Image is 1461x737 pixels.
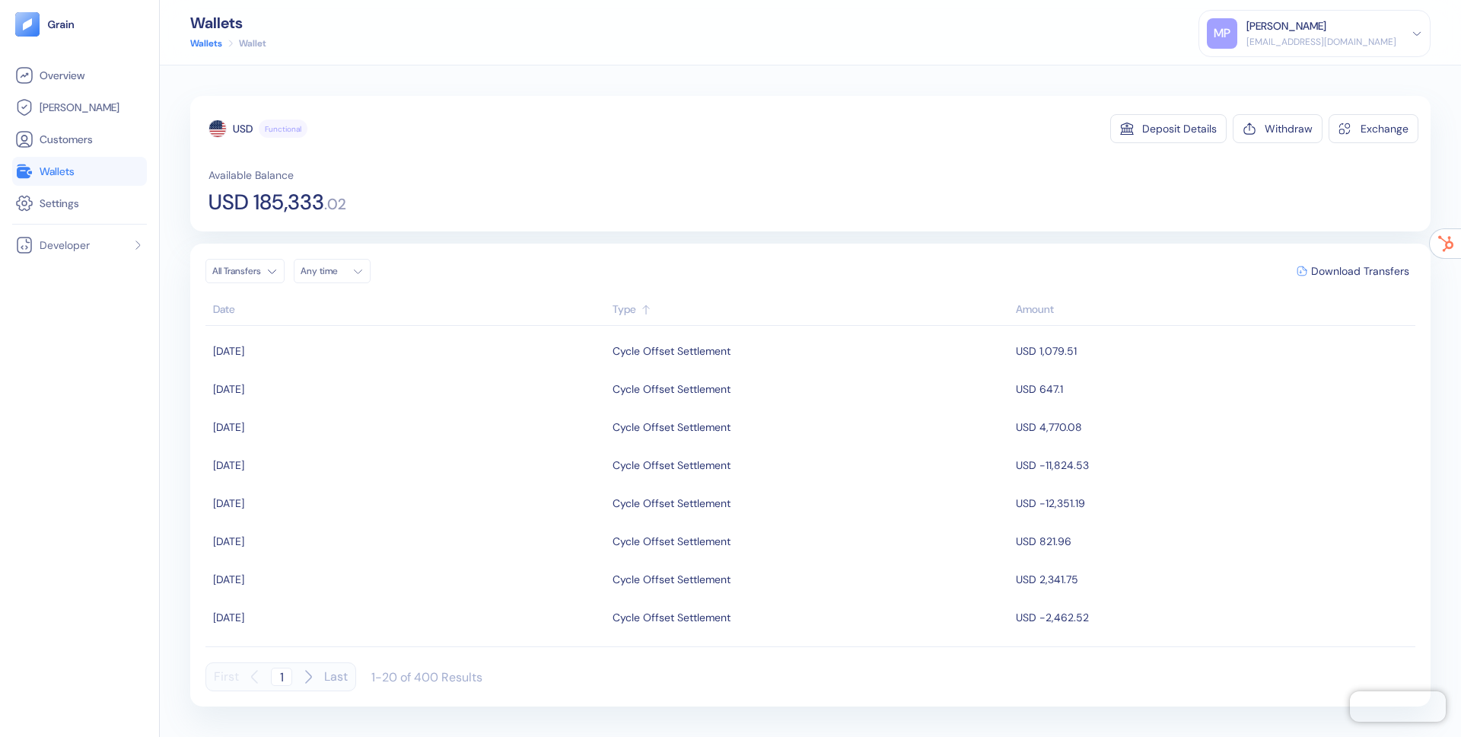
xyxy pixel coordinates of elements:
span: Developer [40,238,90,253]
div: Cycle Offset Settlement [613,376,730,402]
div: [PERSON_NAME] [1246,18,1326,34]
span: Functional [265,123,301,135]
button: Exchange [1329,114,1418,143]
span: Settings [40,196,79,211]
div: Cycle Offset Settlement [613,452,730,478]
button: Deposit Details [1110,114,1227,143]
span: USD 647.1 [1016,382,1063,396]
span: [DATE] [213,573,244,586]
span: USD 185,333 [208,192,324,213]
img: logo [47,19,75,30]
a: Wallets [190,37,222,50]
span: . 02 [324,196,346,212]
div: Cycle Offset Settlement [613,528,730,554]
button: Withdraw [1233,114,1323,143]
span: [DATE] [213,496,244,510]
span: USD 2,341.75 [1016,573,1078,586]
div: Cycle Offset Settlement [613,338,730,364]
a: Settings [15,194,144,212]
iframe: Chatra live chat [1350,691,1446,722]
a: Wallets [15,162,144,180]
span: [DATE] [213,458,244,472]
div: Cycle Offset Settlement [613,566,730,592]
div: Sort descending [613,301,1008,317]
span: USD 821.96 [1016,534,1071,548]
span: [DATE] [213,420,244,434]
div: Exchange [1361,123,1408,134]
span: [PERSON_NAME] [40,100,119,115]
a: [PERSON_NAME] [15,98,144,116]
span: [DATE] [213,534,244,548]
div: USD [233,121,253,136]
div: [EMAIL_ADDRESS][DOMAIN_NAME] [1246,35,1396,49]
span: Available Balance [208,167,294,183]
img: logo-tablet-V2.svg [15,12,40,37]
span: USD -12,351.19 [1016,496,1085,510]
div: Cycle Offset Settlement [613,605,730,630]
button: Download Transfers [1291,260,1415,282]
div: Cycle Offset Settlement [613,414,730,440]
span: Customers [40,132,93,147]
div: Wallets [190,15,266,30]
span: [DATE] [213,611,244,624]
div: Any time [301,265,346,277]
span: USD 4,770.08 [1016,420,1082,434]
span: Wallets [40,164,75,179]
button: Any time [294,259,371,283]
a: Overview [15,66,144,85]
div: Deposit Details [1142,123,1217,134]
div: Withdraw [1265,123,1313,134]
div: MP [1207,18,1237,49]
div: Sort descending [213,301,605,317]
div: Cycle Offset Settlement [613,490,730,516]
button: Last [324,662,348,691]
button: First [214,662,239,691]
div: Sort descending [1016,301,1408,317]
span: [DATE] [213,382,244,396]
span: Download Transfers [1311,266,1409,276]
span: Overview [40,68,84,83]
span: USD -2,462.52 [1016,611,1089,624]
span: USD -11,824.53 [1016,458,1089,472]
span: [DATE] [213,344,244,358]
a: Customers [15,130,144,148]
span: USD 1,079.51 [1016,344,1077,358]
div: 1-20 of 400 Results [371,669,482,685]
